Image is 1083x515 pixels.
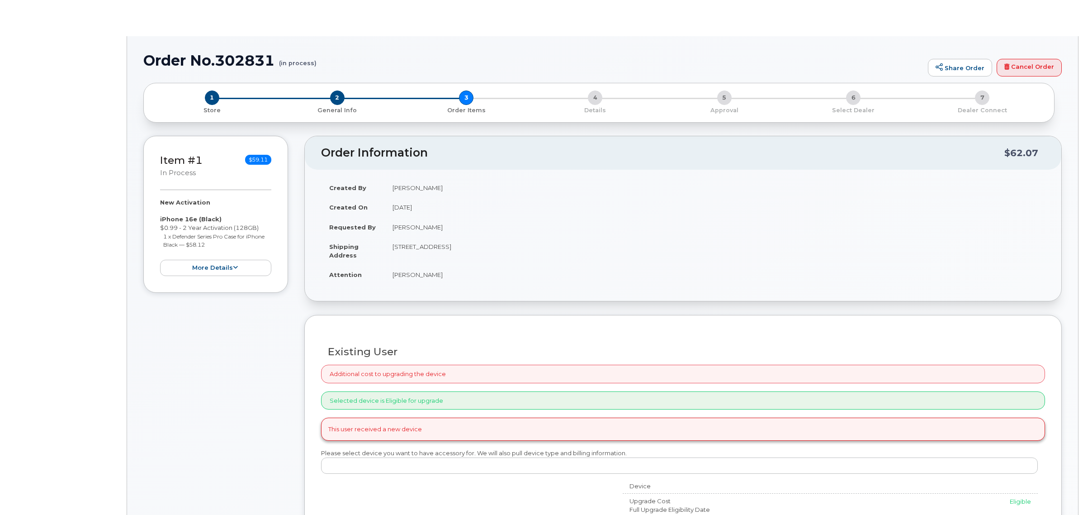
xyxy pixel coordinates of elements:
[384,217,1045,237] td: [PERSON_NAME]
[329,204,368,211] strong: Created On
[160,260,271,277] button: more details
[143,52,923,68] h1: Order No.302831
[803,497,1031,506] div: Eligible
[245,155,271,165] span: $59.11
[276,106,398,114] p: General Info
[160,169,196,177] small: in process
[384,197,1045,217] td: [DATE]
[330,91,345,105] span: 2
[321,418,1045,441] div: This user received a new device
[160,215,222,223] strong: iPhone 16e (Black)
[1004,144,1038,162] div: $62.07
[623,482,795,491] div: Device
[997,59,1062,77] a: Cancel Order
[279,52,317,67] small: (in process)
[928,59,992,77] a: Share Order
[155,106,269,114] p: Store
[321,147,1004,159] h2: Order Information
[321,391,1045,410] div: Selected device is Eligible for upgrade
[329,243,359,259] strong: Shipping Address
[160,199,210,206] strong: New Activation
[321,449,1045,474] div: Please select device you want to have accessory for. We will also pull device type and billing in...
[151,105,273,114] a: 1 Store
[321,365,1045,383] div: Additional cost to upgrading the device
[623,497,795,505] div: Upgrade Cost
[163,233,265,248] small: 1 x Defender Series Pro Case for iPhone Black — $58.12
[160,154,203,167] a: Item #1
[160,198,271,276] div: $0.99 - 2 Year Activation (128GB)
[328,346,1038,358] h3: Existing User
[329,184,366,191] strong: Created By
[329,271,362,278] strong: Attention
[384,178,1045,198] td: [PERSON_NAME]
[384,237,1045,265] td: [STREET_ADDRESS]
[273,105,402,114] a: 2 General Info
[623,505,795,514] div: Full Upgrade Eligibility Date
[384,265,1045,285] td: [PERSON_NAME]
[329,224,376,231] strong: Requested By
[205,91,219,105] span: 1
